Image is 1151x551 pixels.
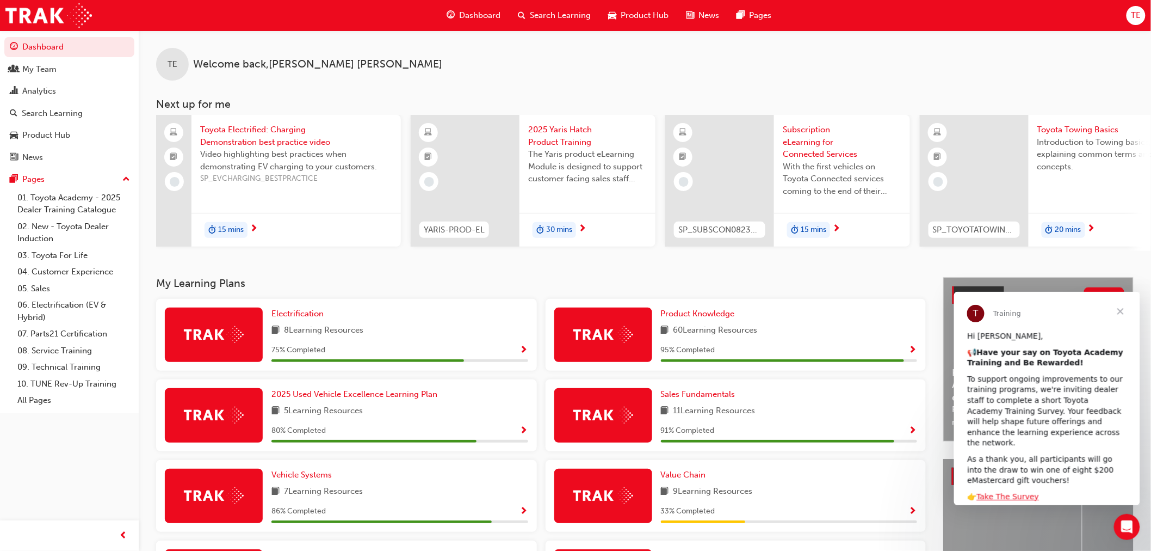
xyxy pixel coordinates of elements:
[10,87,18,96] span: chart-icon
[909,346,917,356] span: Show Progress
[4,35,134,169] button: DashboardMy TeamAnalyticsSearch LearningProduct HubNews
[271,388,442,401] a: 2025 Used Vehicle Excellence Learning Plan
[661,505,715,518] span: 33 % Completed
[4,125,134,145] a: Product Hub
[438,4,510,27] a: guage-iconDashboard
[528,148,647,185] span: The Yaris product eLearning Module is designed to support customer facing sales staff with introd...
[783,124,901,161] span: Subscription eLearning for Connected Services
[4,81,134,101] a: Analytics
[22,85,56,97] div: Analytics
[530,9,591,22] span: Search Learning
[271,425,326,437] span: 80 % Completed
[673,485,753,499] span: 9 Learning Resources
[546,224,572,236] span: 30 mins
[750,9,772,22] span: Pages
[661,469,710,481] a: Value Chain
[661,470,706,480] span: Value Chain
[661,485,669,499] span: book-icon
[13,264,134,280] a: 04. Customer Experience
[679,126,687,140] span: learningResourceType_ELEARNING-icon
[1055,224,1081,236] span: 20 mins
[122,173,130,187] span: up-icon
[954,292,1140,505] iframe: Intercom live chat message
[661,425,715,437] span: 91 % Completed
[168,58,177,71] span: TE
[10,175,18,185] span: pages-icon
[573,407,633,424] img: Trak
[678,4,728,27] a: news-iconNews
[425,150,432,164] span: booktick-icon
[909,505,917,518] button: Show Progress
[10,65,18,75] span: people-icon
[284,405,363,418] span: 5 Learning Resources
[909,344,917,357] button: Show Progress
[600,4,678,27] a: car-iconProduct Hub
[661,308,739,320] a: Product Knowledge
[510,4,600,27] a: search-iconSearch Learning
[737,9,745,22] span: pages-icon
[13,342,134,359] a: 08. Service Training
[801,224,826,236] span: 15 mins
[573,487,633,504] img: Trak
[934,126,942,140] span: learningResourceType_ELEARNING-icon
[832,224,840,234] span: next-icon
[22,63,57,76] div: My Team
[218,224,244,236] span: 15 mins
[460,9,501,22] span: Dashboard
[184,407,244,424] img: Trak
[661,405,669,418] span: book-icon
[271,344,325,357] span: 75 % Completed
[271,405,280,418] span: book-icon
[791,223,799,237] span: duration-icon
[411,115,655,247] a: YARIS-PROD-EL2025 Yaris Hatch Product TrainingThe Yaris product eLearning Module is designed to s...
[578,224,586,234] span: next-icon
[686,9,695,22] span: news-icon
[573,326,633,343] img: Trak
[13,297,134,326] a: 06. Electrification (EV & Hybrid)
[13,280,134,297] a: 05. Sales
[184,487,244,504] img: Trak
[271,469,336,481] a: Vehicle Systems
[139,98,1151,111] h3: Next up for me
[673,405,756,418] span: 11 Learning Resources
[520,424,528,438] button: Show Progress
[4,59,134,79] a: My Team
[250,224,258,234] span: next-icon
[699,9,720,22] span: News
[271,309,324,319] span: Electrification
[22,173,45,186] div: Pages
[193,58,442,71] span: Welcome back , [PERSON_NAME] [PERSON_NAME]
[1127,6,1146,25] button: TE
[520,505,528,518] button: Show Progress
[22,151,43,164] div: News
[200,173,392,185] span: SP_EVCHARGING_BESTPRACTICE
[170,150,178,164] span: booktick-icon
[10,109,17,119] span: search-icon
[933,177,943,187] span: learningRecordVerb_NONE-icon
[4,37,134,57] a: Dashboard
[13,189,134,218] a: 01. Toyota Academy - 2025 Dealer Training Catalogue
[10,153,18,163] span: news-icon
[520,426,528,436] span: Show Progress
[271,308,328,320] a: Electrification
[156,277,926,290] h3: My Learning Plans
[952,468,1125,485] a: Product HubShow all
[424,177,434,187] span: learningRecordVerb_NONE-icon
[13,359,134,376] a: 09. Technical Training
[958,290,1000,299] span: Latest News
[447,9,455,22] span: guage-icon
[271,470,332,480] span: Vehicle Systems
[1087,224,1096,234] span: next-icon
[200,124,392,148] span: Toyota Electrified: Charging Demonstration best practice video
[609,9,617,22] span: car-icon
[271,505,326,518] span: 86 % Completed
[536,223,544,237] span: duration-icon
[520,346,528,356] span: Show Progress
[13,218,134,247] a: 02. New - Toyota Dealer Induction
